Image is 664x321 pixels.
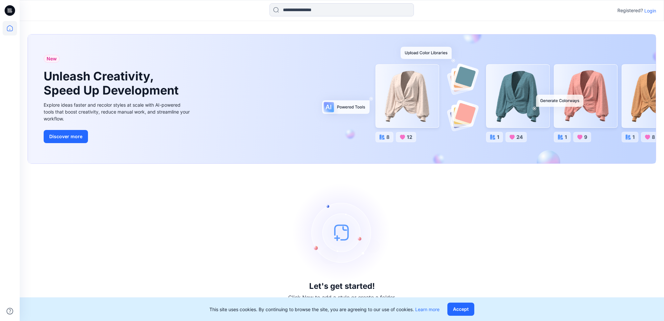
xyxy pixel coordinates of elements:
[617,7,643,14] p: Registered?
[644,7,656,14] p: Login
[415,307,439,312] a: Learn more
[44,101,191,122] div: Explore ideas faster and recolor styles at scale with AI-powered tools that boost creativity, red...
[293,183,391,282] img: empty-state-image.svg
[44,130,191,143] a: Discover more
[209,306,439,313] p: This site uses cookies. By continuing to browse the site, you are agreeing to our use of cookies.
[44,69,182,97] h1: Unleash Creativity, Speed Up Development
[288,293,396,301] p: Click New to add a style or create a folder.
[309,282,375,291] h3: Let's get started!
[447,303,474,316] button: Accept
[47,55,57,63] span: New
[44,130,88,143] button: Discover more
